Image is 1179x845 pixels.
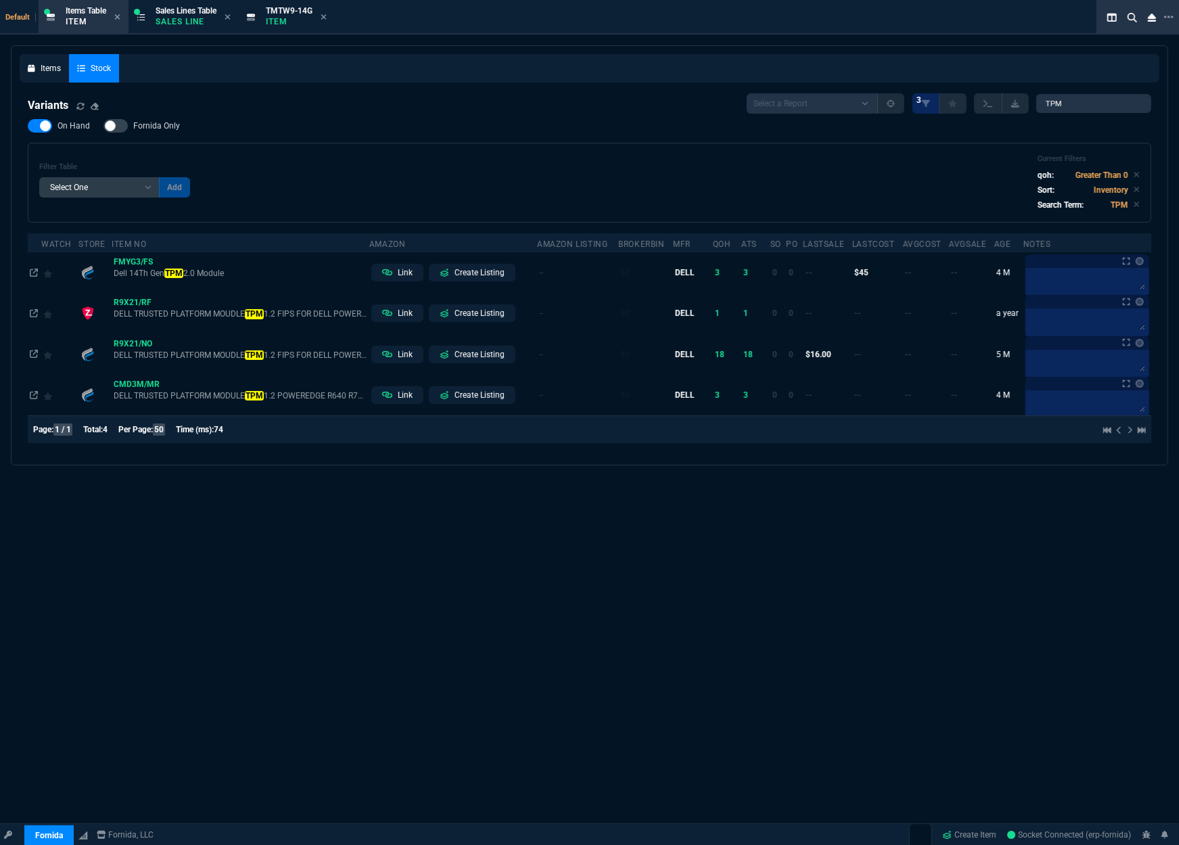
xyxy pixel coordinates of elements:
div: watch [41,239,72,250]
span: 3 [743,390,748,400]
a: Link [371,264,423,281]
span: -- [905,350,912,359]
span: 18 [715,350,724,359]
td: 0 [786,375,803,415]
span: DELL [675,309,695,318]
span: -- [905,390,912,400]
span: -- [951,309,958,318]
span: -- [806,390,812,400]
span: 1 [743,309,748,318]
span: $0 [620,350,630,359]
span: $0 [620,390,630,400]
span: TMTW9-14G [266,6,313,16]
td: 0 [770,334,787,375]
span: -- [951,350,958,359]
td: 4 M [994,375,1023,415]
span: 3 [715,268,720,277]
span: -- [854,390,861,400]
span: Dell 14Th Gen 2.0 Module [114,268,367,279]
nx-icon: Close Tab [114,12,120,23]
h6: Filter Table [39,162,190,172]
td: 0 [770,252,787,293]
p: qoh: [1038,169,1054,181]
p: -- [539,389,616,401]
span: FMYG3/FS [114,257,153,267]
mark: TPM [245,350,263,360]
span: Total: [83,425,103,434]
span: -- [806,268,812,277]
code: Inventory [1094,185,1128,195]
p: -- [539,348,616,361]
a: msbcCompanyName [93,829,158,841]
td: 4 M [994,252,1023,293]
div: Age [994,239,1011,250]
nx-icon: Open In Opposite Panel [30,390,38,400]
span: DELL TRUSTED PLATFORM MOUDLE 1.2 FIPS FOR DELL POWEREDGE [114,350,367,361]
nx-icon: Split Panels [1102,9,1122,26]
span: $0 [620,268,630,277]
div: Amazon Listing [537,239,607,250]
span: 3 [715,390,720,400]
p: Item [66,16,106,27]
span: -- [951,390,958,400]
div: AvgCost [903,239,942,250]
span: Default [5,13,36,22]
span: Socket Connected (erp-fornida) [1008,830,1132,840]
div: QOH [713,239,731,250]
code: TPM [1111,200,1128,210]
td: 0 [786,293,803,334]
div: Item No [112,239,146,250]
div: Mfr [673,239,691,250]
span: 1 / 1 [53,424,72,436]
mark: TPM [245,309,263,319]
div: Store [78,239,105,250]
p: Item [266,16,313,27]
td: DELL TRUSTED PLATFORM MOUDLE TPM 1.2 FIPS FOR DELL POWEREDGE [112,293,369,334]
h4: Variants [28,97,68,114]
mark: TPM [164,269,183,278]
nx-icon: Open In Opposite Panel [30,350,38,359]
span: DELL TRUSTED PLATFORM MOUDLE 1.2 FIPS FOR DELL POWEREDGE [114,309,367,319]
h6: Current Filters [1038,154,1140,164]
p: Search Term: [1038,199,1084,211]
span: 4 [103,425,108,434]
td: Dell 14Th Gen TPM 2.0 Module [112,252,369,293]
td: 5 M [994,334,1023,375]
td: 0 [770,375,787,415]
td: 0 [770,293,787,334]
div: BrokerBin [618,239,664,250]
div: AvgSale [949,239,986,250]
span: R9X21/NO [114,339,152,348]
span: Per Page: [118,425,153,434]
nx-icon: Close Tab [225,12,231,23]
nx-icon: Close Workbench [1142,9,1161,26]
p: -- [539,267,616,279]
span: $45 [854,268,869,277]
td: a year [994,293,1023,334]
span: 1 [715,309,720,318]
span: 74 [214,425,223,434]
a: Create Listing [429,264,515,281]
td: DELL TRUSTED PLATFORM MODULE TPM 1.2 POWEREDGE R640 R740 R440 R540 SERVER CMD3M [112,375,369,415]
span: Fornida Only [133,120,180,131]
div: ATS [741,239,757,250]
span: -- [905,268,912,277]
span: CMD3M/MR [114,380,160,389]
span: 18 [743,350,753,359]
span: Items Table [66,6,106,16]
span: DELL [675,350,695,359]
a: Create Listing [429,304,515,322]
nx-icon: Open In Opposite Panel [30,268,38,277]
nx-icon: Search [1122,9,1142,26]
div: SO [770,239,781,250]
span: On Hand [57,120,90,131]
div: Notes [1023,239,1051,250]
p: Sort: [1038,184,1055,196]
div: lastSale [803,239,844,250]
span: -- [806,309,812,318]
a: Create Item [938,825,1002,845]
a: Items [20,54,69,83]
span: -- [854,309,861,318]
div: Add to Watchlist [43,304,76,323]
span: DELL [675,268,695,277]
